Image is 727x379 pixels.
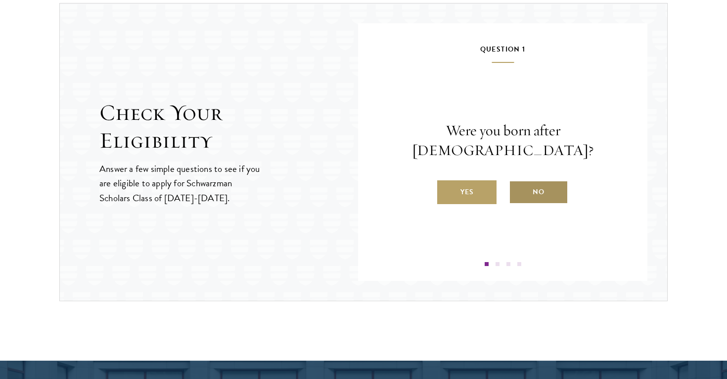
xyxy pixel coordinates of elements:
[99,162,261,205] p: Answer a few simple questions to see if you are eligible to apply for Schwarzman Scholars Class o...
[509,180,568,204] label: No
[388,121,618,161] p: Were you born after [DEMOGRAPHIC_DATA]?
[388,43,618,63] h5: Question 1
[99,99,358,155] h2: Check Your Eligibility
[437,180,497,204] label: Yes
